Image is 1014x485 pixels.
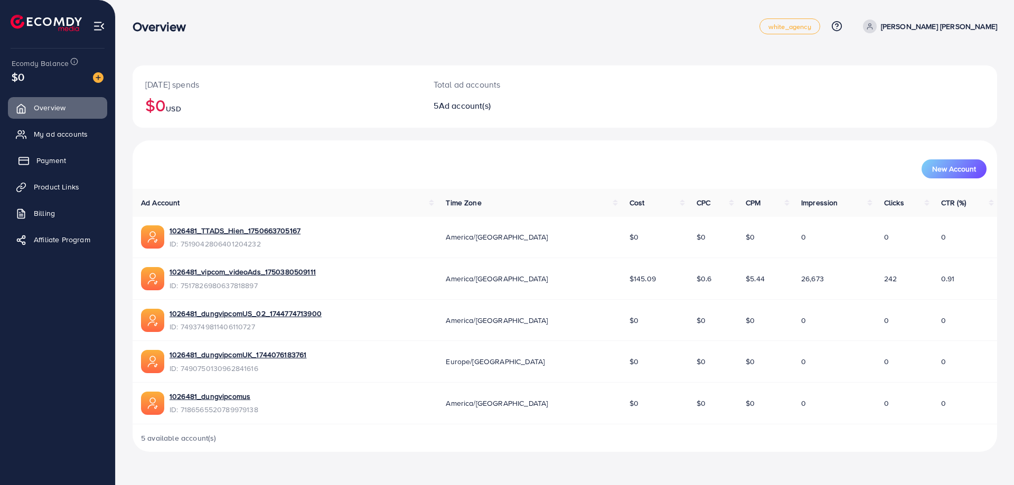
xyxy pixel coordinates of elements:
span: $0 [746,356,755,367]
span: $0 [12,69,24,84]
span: $145.09 [630,273,656,284]
span: white_agency [768,23,811,30]
span: Billing [34,208,55,218]
span: 0 [884,356,889,367]
a: 1026481_TTADS_Hien_1750663705167 [170,225,301,236]
span: USD [166,103,181,114]
h2: $0 [145,95,408,115]
img: ic-ads-acc.e4c84228.svg [141,350,164,373]
span: 0 [884,315,889,326]
a: white_agency [759,18,820,34]
span: 0 [884,232,889,242]
span: New Account [932,165,976,173]
img: ic-ads-acc.e4c84228.svg [141,225,164,249]
p: [PERSON_NAME] [PERSON_NAME] [881,20,997,33]
iframe: Chat [969,438,1006,477]
span: $0 [746,232,755,242]
span: Impression [801,197,838,208]
span: $5.44 [746,273,765,284]
span: America/[GEOGRAPHIC_DATA] [446,315,548,326]
span: Clicks [884,197,904,208]
a: 1026481_dungvipcomus [170,391,258,402]
h2: 5 [434,101,624,111]
span: ID: 7519042806401204232 [170,239,301,249]
a: 1026481_dungvipcomUS_02_1744774713900 [170,308,322,319]
a: Overview [8,97,107,118]
span: $0 [630,356,639,367]
span: $0 [697,232,706,242]
span: Ad Account [141,197,180,208]
img: logo [11,15,82,31]
span: 5 available account(s) [141,433,217,443]
span: ID: 7490750130962841616 [170,363,306,374]
span: $0 [697,398,706,408]
span: 242 [884,273,897,284]
h3: Overview [133,19,194,34]
span: 0 [801,232,806,242]
a: Product Links [8,176,107,197]
span: America/[GEOGRAPHIC_DATA] [446,232,548,242]
span: Ecomdy Balance [12,58,69,69]
span: $0 [630,232,639,242]
span: ID: 7517826980637818897 [170,280,316,291]
span: Ad account(s) [439,100,491,111]
a: 1026481_vipcom_videoAds_1750380509111 [170,267,316,277]
span: $0 [746,398,755,408]
span: CPC [697,197,710,208]
span: Europe/[GEOGRAPHIC_DATA] [446,356,544,367]
p: Total ad accounts [434,78,624,91]
a: Billing [8,203,107,224]
a: Payment [8,150,107,171]
p: [DATE] spends [145,78,408,91]
span: ID: 7186565520789979138 [170,404,258,415]
span: 0 [884,398,889,408]
a: Affiliate Program [8,229,107,250]
span: $0 [630,398,639,408]
span: 0 [801,398,806,408]
img: menu [93,20,105,32]
span: 0 [941,398,946,408]
span: CPM [746,197,760,208]
span: 0 [941,356,946,367]
span: America/[GEOGRAPHIC_DATA] [446,273,548,284]
span: CTR (%) [941,197,966,208]
span: 0 [801,356,806,367]
span: Payment [36,155,66,166]
span: $0 [697,315,706,326]
span: 0 [801,315,806,326]
a: [PERSON_NAME] [PERSON_NAME] [859,20,997,33]
span: $0 [630,315,639,326]
span: My ad accounts [34,129,88,139]
span: Affiliate Program [34,234,90,245]
img: image [93,72,104,83]
img: ic-ads-acc.e4c84228.svg [141,267,164,290]
a: 1026481_dungvipcomUK_1744076183761 [170,349,306,360]
span: $0.6 [697,273,712,284]
span: 0 [941,315,946,326]
span: $0 [746,315,755,326]
span: Product Links [34,182,79,192]
a: My ad accounts [8,123,107,145]
span: $0 [697,356,706,367]
span: 0.91 [941,273,955,284]
span: 0 [941,232,946,242]
img: ic-ads-acc.e4c84228.svg [141,392,164,415]
button: New Account [922,159,987,178]
img: ic-ads-acc.e4c84228.svg [141,309,164,332]
span: Overview [34,102,65,113]
span: Time Zone [446,197,481,208]
span: America/[GEOGRAPHIC_DATA] [446,398,548,408]
span: 26,673 [801,273,824,284]
span: ID: 7493749811406110727 [170,321,322,332]
span: Cost [630,197,645,208]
